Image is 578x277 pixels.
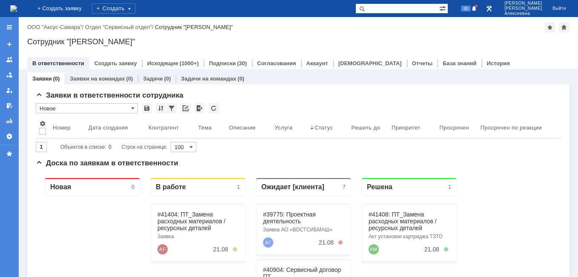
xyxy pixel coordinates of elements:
div: Заявка АО «ВОСТСИБМАШ» [227,56,308,62]
div: 25.08.2025 [283,185,298,192]
div: Просрочен [440,124,469,131]
div: Сохранить вид [142,103,152,113]
a: #41404: ПТ_Замена расходных материалов / ресурсных деталей [122,40,190,61]
div: 5. Менее 100% [303,131,307,135]
a: Заявки на командах [3,53,16,66]
div: Акт установки картриджа ТЗТО [333,63,414,69]
span: 90 [461,6,471,12]
div: Решить до [351,124,380,131]
div: Тема [198,124,212,131]
th: Дата создания [85,117,145,138]
div: #41156: ПТ_Диагностика [227,212,308,219]
div: Заявка [122,63,203,69]
div: Дата создания [89,124,128,131]
th: Услуга [271,117,307,138]
span: Объектов в списке: [60,144,106,150]
a: Абрамова Галина Викторовна [227,183,237,193]
div: Создать [92,3,135,14]
a: Аккаунт [306,60,328,66]
a: Roman Vorobev [227,238,237,248]
div: Сотрудник "[PERSON_NAME]" [27,38,569,46]
a: Мои заявки [3,84,16,97]
div: (0) [53,75,60,82]
a: Создать заявку [94,60,137,66]
a: #41156: ПТ_Диагностика [227,212,296,219]
div: Заявка Уфимский филиал г. Нефтекамск [227,111,308,123]
div: 21.08.2025 [283,68,298,75]
div: (0) [126,75,133,82]
div: (30) [237,60,247,66]
div: 21.08.2025 [283,130,298,136]
th: Статус [307,117,348,138]
div: / [27,24,85,30]
a: Настройки [3,130,16,143]
div: #40928: Проектная деятельность [227,157,308,170]
div: Услуга [275,124,292,131]
a: Перейти на домашнюю страницу [10,5,17,12]
a: #40928: Проектная деятельность [227,157,280,170]
a: [DEMOGRAPHIC_DATA] [338,60,402,66]
a: Заявки [32,75,52,82]
div: Ожидает [клиента] [226,12,289,20]
div: Новая [14,12,35,20]
a: Отчеты [3,114,16,128]
a: Alexey Frolov [122,73,132,84]
div: 1 [412,13,415,19]
div: (1000+) [180,60,199,66]
div: Сотрудник "[PERSON_NAME]" [155,24,233,30]
div: 4. Менее 60% [197,76,201,81]
a: Задачи на командах [181,75,236,82]
a: Заявки в моей ответственности [3,68,16,82]
a: База знаний [443,60,476,66]
div: 3. Менее 40% [303,186,307,190]
div: (0) [237,75,244,82]
div: 1. Менее 15% [303,69,307,74]
div: Обновлять список [209,103,219,113]
div: #39775: Проектная деятельность [227,40,308,54]
div: #41408: ПТ_Замена расходных материалов / ресурсных деталей [333,40,414,61]
div: Обслуживание принтера (1103166) Радиус [227,221,308,233]
a: Отдел "Сервисный отдел" [85,24,152,30]
div: Сделать домашней страницей [559,22,569,32]
div: Приоритет [392,124,421,131]
div: Фильтрация... [166,103,177,113]
a: Согласования [257,60,296,66]
a: Задачи [143,75,163,82]
div: 1 [201,13,204,19]
a: #40904: Сервисный договор ПТ [227,95,305,109]
span: [PERSON_NAME] [504,1,542,6]
span: Расширенный поиск [439,4,448,12]
a: Кушнов Максим [333,73,343,84]
a: Исходящие [147,60,178,66]
div: Решена [331,12,357,20]
div: 5. Менее 100% [408,76,412,81]
div: Заявка Красноярский филиал [227,173,308,179]
a: Создать заявку [3,38,16,51]
a: Заявки на командах [70,75,125,82]
a: #41246: ПТ_Диагностика [227,267,296,274]
div: (0) [164,75,171,82]
div: 7 [307,13,310,19]
div: / [85,24,155,30]
div: 0 [96,13,99,19]
i: Строк на странице: [60,142,167,152]
span: Настройки [39,120,46,127]
a: #39775: Проектная деятельность [227,40,280,54]
div: 0 [109,142,112,152]
div: #40904: Сервисный договор ПТ [227,95,308,109]
div: Добавить в избранное [545,22,555,32]
th: Тема [195,117,226,138]
div: Экспорт списка [195,103,205,113]
a: Мои согласования [3,99,16,113]
th: Приоритет [388,117,436,138]
a: Отчеты [412,60,433,66]
div: Номер [53,124,71,131]
div: В работе [120,12,150,20]
div: 5. Менее 100% [303,241,307,245]
a: В ответственности [32,60,84,66]
img: logo [10,5,17,12]
a: Абрамова Галина Викторовна [227,66,237,77]
div: Просрочен по реакции [481,124,542,131]
div: Статус [315,124,333,131]
span: [PERSON_NAME] [504,6,542,11]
